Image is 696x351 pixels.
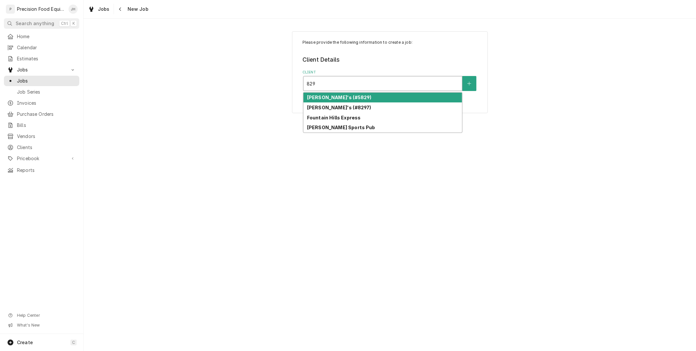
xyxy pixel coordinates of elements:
legend: Client Details [302,55,477,64]
svg: Create New Client [467,81,471,86]
span: Help Center [17,313,75,318]
span: What's New [17,323,75,328]
div: Job Create/Update Form [302,39,477,91]
strong: Fountain Hills Express [307,115,361,120]
span: Jobs [17,78,76,84]
a: Go to What's New [4,321,79,330]
span: Bills [17,122,76,129]
span: Reports [17,167,76,174]
span: Pricebook [17,155,66,162]
a: Go to Jobs [4,65,79,75]
a: Invoices [4,98,79,108]
strong: [PERSON_NAME]'s (#5829) [307,95,372,100]
a: Go to Help Center [4,311,79,320]
div: JH [69,5,78,14]
span: Invoices [17,100,76,106]
label: Client [302,70,477,75]
a: Reports [4,165,79,175]
div: Job Create/Update [292,31,488,113]
button: Create New Client [462,76,476,91]
button: Navigate back [115,4,126,14]
div: P [6,5,15,14]
a: Purchase Orders [4,109,79,119]
span: C [72,340,75,345]
a: Jobs [85,4,112,14]
a: Go to Pricebook [4,153,79,164]
span: Jobs [17,67,66,73]
div: Precision Food Equipment LLC [17,6,65,12]
span: Calendar [17,44,76,51]
span: Purchase Orders [17,111,76,117]
span: Jobs [98,6,110,12]
span: Create [17,340,33,345]
span: Search anything [16,20,54,27]
span: New Job [126,6,148,12]
span: K [72,21,75,26]
div: Jason Hertel's Avatar [69,5,78,14]
button: Search anythingCtrlK [4,18,79,29]
a: Vendors [4,131,79,142]
strong: [PERSON_NAME] Sports Pub [307,125,375,130]
span: Job Series [17,89,76,95]
a: Estimates [4,53,79,64]
span: Home [17,33,76,40]
a: Job Series [4,87,79,97]
a: Home [4,31,79,42]
a: Bills [4,120,79,130]
span: Clients [17,144,76,151]
span: Estimates [17,55,76,62]
a: Clients [4,142,79,153]
span: Ctrl [61,21,68,26]
p: Please provide the following information to create a job: [302,39,477,45]
a: Calendar [4,42,79,53]
a: Jobs [4,76,79,86]
strong: [PERSON_NAME]'s (#8297) [307,105,371,110]
span: Vendors [17,133,76,140]
div: Client [302,70,477,91]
